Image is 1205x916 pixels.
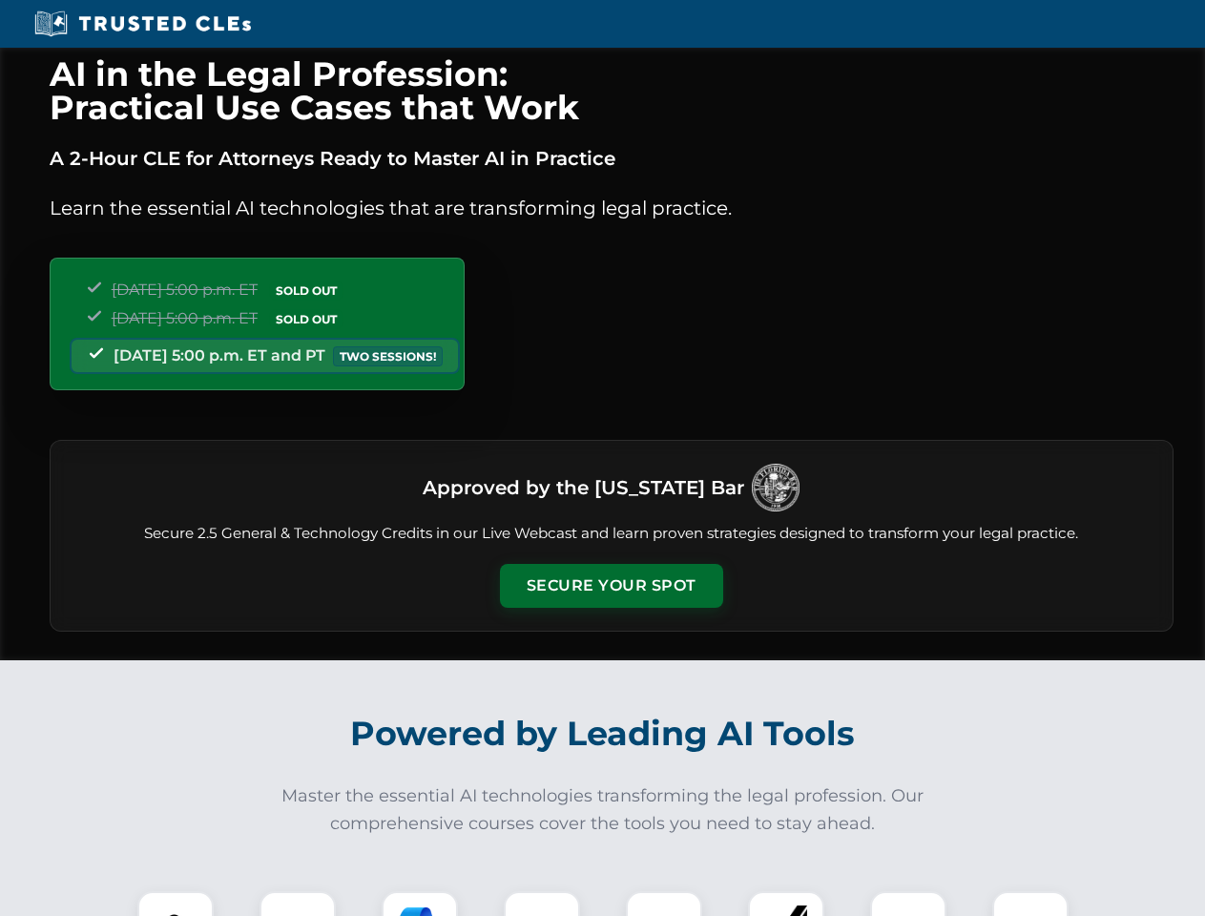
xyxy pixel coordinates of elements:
button: Secure Your Spot [500,564,723,608]
p: Learn the essential AI technologies that are transforming legal practice. [50,193,1174,223]
p: Secure 2.5 General & Technology Credits in our Live Webcast and learn proven strategies designed ... [73,523,1150,545]
h2: Powered by Leading AI Tools [74,700,1132,767]
span: [DATE] 5:00 p.m. ET [112,309,258,327]
img: Logo [752,464,800,511]
h1: AI in the Legal Profession: Practical Use Cases that Work [50,57,1174,124]
span: SOLD OUT [269,309,343,329]
p: A 2-Hour CLE for Attorneys Ready to Master AI in Practice [50,143,1174,174]
img: Trusted CLEs [29,10,257,38]
span: [DATE] 5:00 p.m. ET [112,281,258,299]
span: SOLD OUT [269,281,343,301]
h3: Approved by the [US_STATE] Bar [423,470,744,505]
p: Master the essential AI technologies transforming the legal profession. Our comprehensive courses... [269,782,937,838]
